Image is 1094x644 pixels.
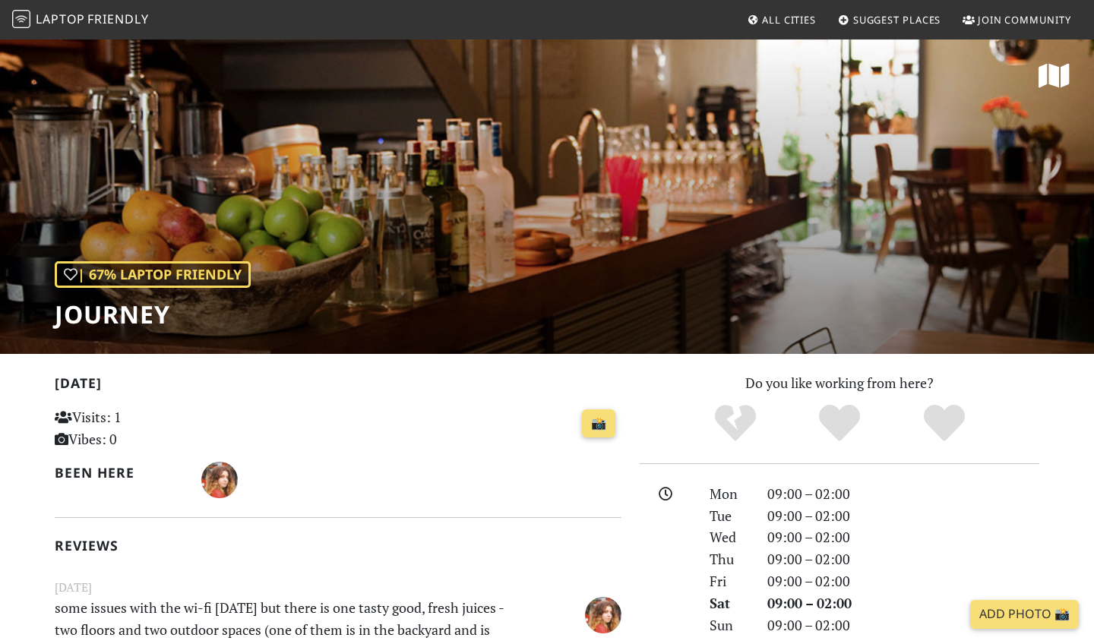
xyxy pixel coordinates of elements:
[585,597,621,633] img: 2309-anna.jpg
[640,372,1039,394] p: Do you like working from here?
[55,375,621,397] h2: [DATE]
[700,592,758,614] div: Sat
[787,402,892,444] div: Yes
[758,592,1048,614] div: 09:00 – 02:00
[762,13,816,27] span: All Cities
[700,526,758,548] div: Wed
[978,13,1071,27] span: Join Community
[55,300,251,329] h1: Journey
[55,261,251,288] div: | 67% Laptop Friendly
[700,483,758,505] div: Mon
[46,578,631,597] small: [DATE]
[758,614,1048,636] div: 09:00 – 02:00
[741,6,822,33] a: All Cities
[12,7,149,33] a: LaptopFriendly LaptopFriendly
[758,548,1048,570] div: 09:00 – 02:00
[700,614,758,636] div: Sun
[758,483,1048,505] div: 09:00 – 02:00
[87,11,148,27] span: Friendly
[956,6,1077,33] a: Join Community
[12,10,30,28] img: LaptopFriendly
[201,462,238,498] img: 2309-anna.jpg
[758,526,1048,548] div: 09:00 – 02:00
[55,465,183,481] h2: Been here
[582,409,615,438] a: 📸
[700,548,758,570] div: Thu
[55,406,232,450] p: Visits: 1 Vibes: 0
[55,538,621,554] h2: Reviews
[700,505,758,527] div: Tue
[892,402,997,444] div: Definitely!
[201,469,238,488] span: Anna Martyniuk
[758,570,1048,592] div: 09:00 – 02:00
[758,505,1048,527] div: 09:00 – 02:00
[585,604,621,622] span: Anna Martyniuk
[970,600,1079,629] a: Add Photo 📸
[832,6,947,33] a: Suggest Places
[683,402,788,444] div: No
[36,11,85,27] span: Laptop
[700,570,758,592] div: Fri
[853,13,941,27] span: Suggest Places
